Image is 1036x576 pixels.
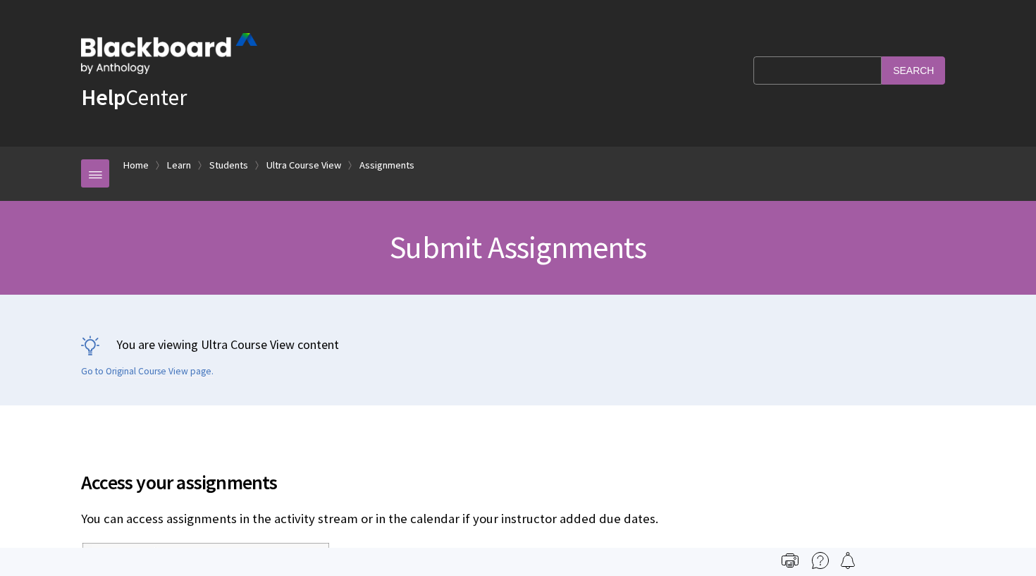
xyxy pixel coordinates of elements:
[266,157,341,174] a: Ultra Course View
[390,228,646,266] span: Submit Assignments
[782,552,798,569] img: Print
[882,56,945,84] input: Search
[359,157,414,174] a: Assignments
[209,157,248,174] a: Students
[167,157,191,174] a: Learn
[81,83,187,111] a: HelpCenter
[81,451,955,497] h2: Access your assignments
[81,365,214,378] a: Go to Original Course View page.
[123,157,149,174] a: Home
[81,510,955,528] p: You can access assignments in the activity stream or in the calendar if your instructor added due...
[81,83,125,111] strong: Help
[812,552,829,569] img: More help
[839,552,856,569] img: Follow this page
[81,33,257,74] img: Blackboard by Anthology
[81,336,955,353] p: You are viewing Ultra Course View content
